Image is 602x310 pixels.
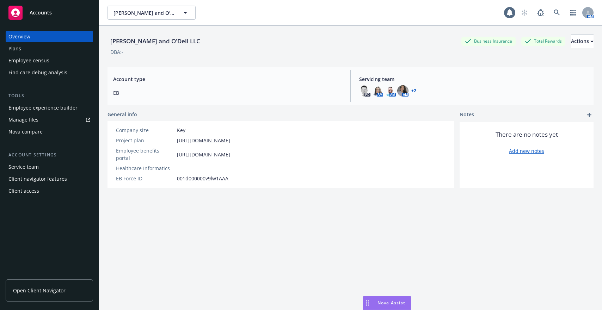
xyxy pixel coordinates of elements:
span: EB [113,89,342,97]
button: Actions [571,34,594,48]
div: Tools [6,92,93,99]
div: Actions [571,35,594,48]
div: Drag to move [363,296,372,310]
div: Healthcare Informatics [116,165,174,172]
img: photo [397,85,408,97]
a: Switch app [566,6,580,20]
div: Employee benefits portal [116,147,174,162]
span: [PERSON_NAME] and O'Dell LLC [113,9,174,17]
button: Nova Assist [363,296,411,310]
div: Project plan [116,137,174,144]
span: 001d000000v9lw1AAA [177,175,228,182]
span: Account type [113,75,342,83]
span: There are no notes yet [496,130,558,139]
a: Employee experience builder [6,102,93,113]
a: Overview [6,31,93,42]
a: Report a Bug [534,6,548,20]
div: [PERSON_NAME] and O'Dell LLC [107,37,203,46]
div: Employee experience builder [8,102,78,113]
a: add [585,111,594,119]
a: Plans [6,43,93,54]
a: [URL][DOMAIN_NAME] [177,137,230,144]
a: Search [550,6,564,20]
button: [PERSON_NAME] and O'Dell LLC [107,6,196,20]
div: Company size [116,126,174,134]
div: Business Insurance [461,37,516,45]
div: Account settings [6,151,93,159]
div: Find care debug analysis [8,67,67,78]
a: Employee census [6,55,93,66]
div: Total Rewards [521,37,565,45]
a: Client navigator features [6,173,93,185]
div: Manage files [8,114,38,125]
div: DBA: - [110,48,123,56]
div: Client access [8,185,39,197]
a: Nova compare [6,126,93,137]
div: Plans [8,43,21,54]
a: Accounts [6,3,93,23]
img: photo [359,85,370,97]
a: Client access [6,185,93,197]
div: Service team [8,161,39,173]
a: Service team [6,161,93,173]
div: Overview [8,31,30,42]
span: Nova Assist [377,300,405,306]
div: Employee census [8,55,49,66]
img: photo [385,85,396,97]
span: - [177,165,179,172]
span: Key [177,126,185,134]
span: Servicing team [359,75,588,83]
span: Open Client Navigator [13,287,66,294]
img: photo [372,85,383,97]
span: Accounts [30,10,52,15]
div: EB Force ID [116,175,174,182]
a: [URL][DOMAIN_NAME] [177,151,230,158]
a: Manage files [6,114,93,125]
a: +2 [411,89,416,93]
div: Client navigator features [8,173,67,185]
a: Find care debug analysis [6,67,93,78]
span: General info [107,111,137,118]
span: Notes [460,111,474,119]
a: Start snowing [517,6,532,20]
div: Nova compare [8,126,43,137]
a: Add new notes [509,147,544,155]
